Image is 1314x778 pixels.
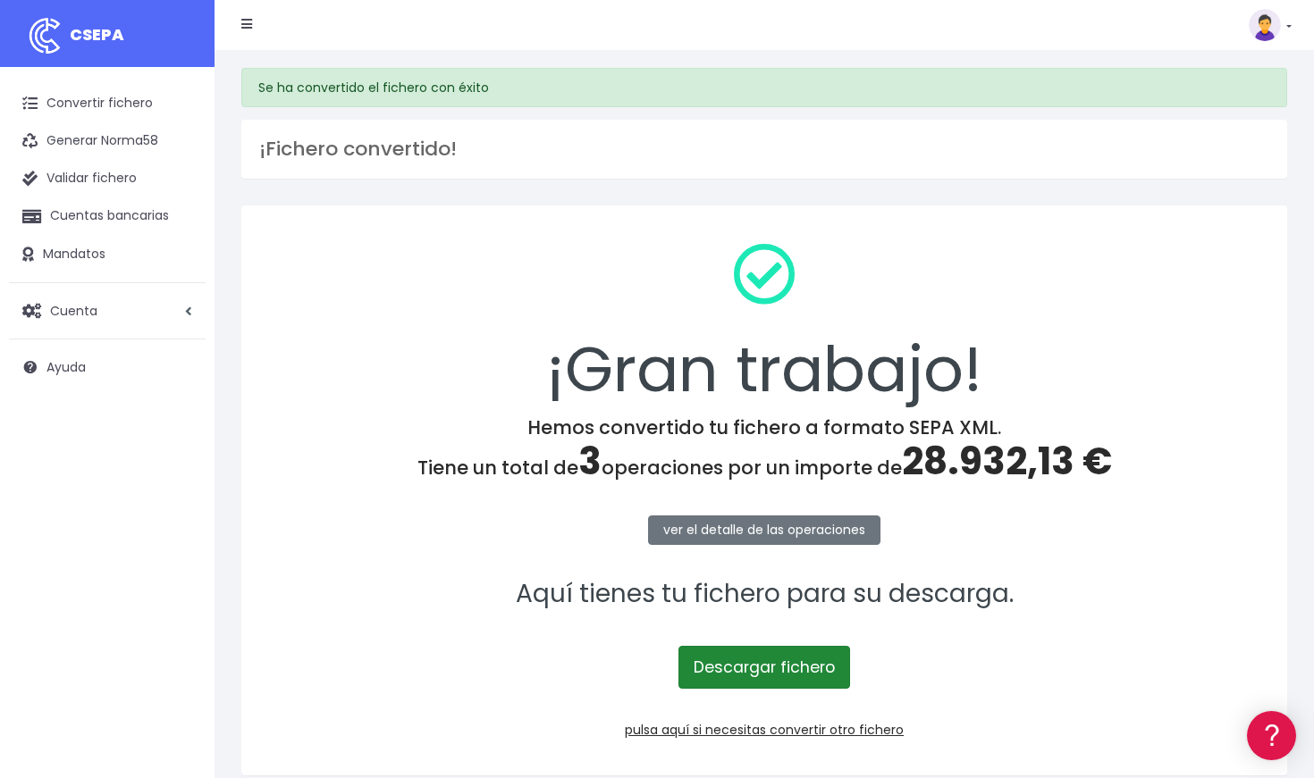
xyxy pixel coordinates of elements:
[18,429,340,446] div: Programadores
[1249,9,1281,41] img: profile
[578,435,602,488] span: 3
[259,138,1269,161] h3: ¡Fichero convertido!
[18,281,340,309] a: Videotutoriales
[265,574,1264,615] p: Aquí tienes tu fichero para su descarga.
[18,152,340,180] a: Información general
[246,514,344,531] a: POWERED BY ENCHANT
[18,309,340,337] a: Perfiles de empresas
[18,124,340,141] div: Información general
[648,515,880,545] a: ver el detalle de las operaciones
[9,85,206,122] a: Convertir fichero
[9,292,206,330] a: Cuenta
[265,229,1264,416] div: ¡Gran trabajo!
[46,358,86,376] span: Ayuda
[18,478,340,509] button: Contáctanos
[625,721,904,739] a: pulsa aquí si necesitas convertir otro fichero
[9,236,206,273] a: Mandatos
[18,254,340,281] a: Problemas habituales
[18,226,340,254] a: Formatos
[678,646,850,689] a: Descargar fichero
[18,197,340,214] div: Convertir ficheros
[50,301,97,319] span: Cuenta
[9,122,206,160] a: Generar Norma58
[18,355,340,372] div: Facturación
[265,416,1264,484] h4: Hemos convertido tu fichero a formato SEPA XML. Tiene un total de operaciones por un importe de
[9,348,206,386] a: Ayuda
[902,435,1112,488] span: 28.932,13 €
[241,68,1287,107] div: Se ha convertido el fichero con éxito
[9,160,206,197] a: Validar fichero
[18,383,340,411] a: General
[9,197,206,235] a: Cuentas bancarias
[22,13,67,58] img: logo
[70,23,124,46] span: CSEPA
[18,456,340,484] a: API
